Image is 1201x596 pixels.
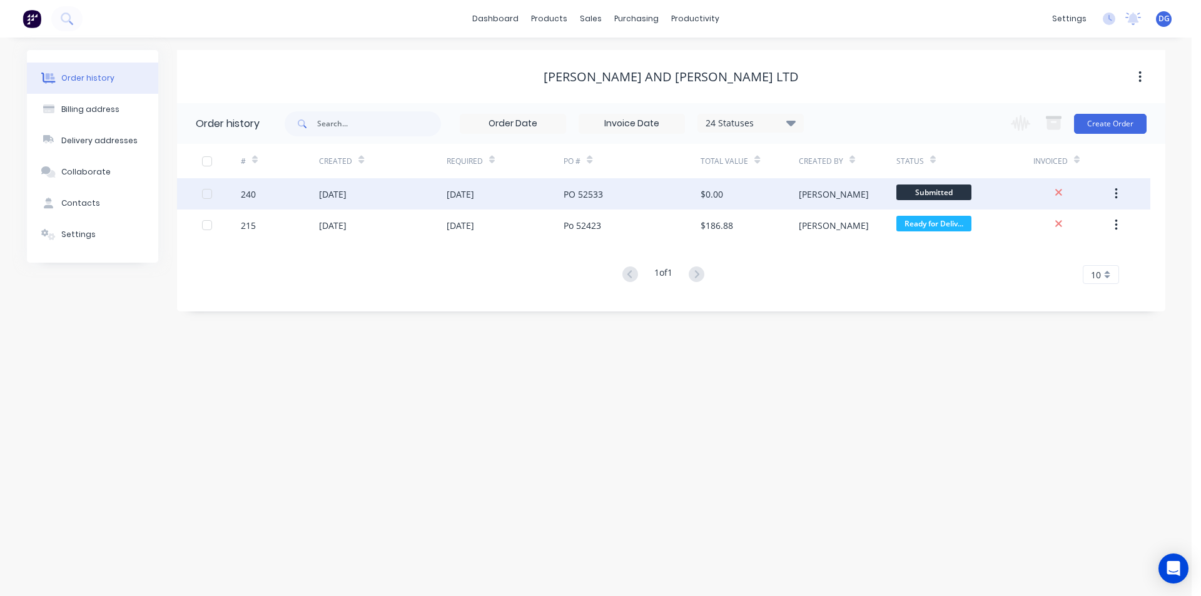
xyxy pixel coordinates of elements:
[574,9,608,28] div: sales
[447,156,483,167] div: Required
[61,73,114,84] div: Order history
[27,156,158,188] button: Collaborate
[608,9,665,28] div: purchasing
[61,104,119,115] div: Billing address
[27,63,158,94] button: Order history
[1158,13,1170,24] span: DG
[319,156,352,167] div: Created
[241,188,256,201] div: 240
[27,125,158,156] button: Delivery addresses
[241,156,246,167] div: #
[61,135,138,146] div: Delivery addresses
[460,114,565,133] input: Order Date
[896,156,924,167] div: Status
[896,144,1033,178] div: Status
[701,219,733,232] div: $186.88
[564,156,580,167] div: PO #
[23,9,41,28] img: Factory
[896,216,971,231] span: Ready for Deliv...
[564,144,701,178] div: PO #
[61,229,96,240] div: Settings
[447,219,474,232] div: [DATE]
[319,219,347,232] div: [DATE]
[579,114,684,133] input: Invoice Date
[27,188,158,219] button: Contacts
[319,188,347,201] div: [DATE]
[701,144,798,178] div: Total Value
[1033,156,1068,167] div: Invoiced
[317,111,441,136] input: Search...
[701,156,748,167] div: Total Value
[1091,268,1101,281] span: 10
[319,144,446,178] div: Created
[1046,9,1093,28] div: settings
[196,116,260,131] div: Order history
[1074,114,1147,134] button: Create Order
[564,219,601,232] div: Po 52423
[27,94,158,125] button: Billing address
[466,9,525,28] a: dashboard
[665,9,726,28] div: productivity
[61,198,100,209] div: Contacts
[544,69,799,84] div: [PERSON_NAME] and [PERSON_NAME] Ltd
[447,188,474,201] div: [DATE]
[1033,144,1112,178] div: Invoiced
[799,156,843,167] div: Created By
[799,188,869,201] div: [PERSON_NAME]
[525,9,574,28] div: products
[896,184,971,200] span: Submitted
[799,144,896,178] div: Created By
[27,219,158,250] button: Settings
[447,144,564,178] div: Required
[1158,553,1188,583] div: Open Intercom Messenger
[564,188,603,201] div: PO 52533
[241,144,319,178] div: #
[799,219,869,232] div: [PERSON_NAME]
[701,188,723,201] div: $0.00
[241,219,256,232] div: 215
[61,166,111,178] div: Collaborate
[654,266,672,284] div: 1 of 1
[698,116,803,130] div: 24 Statuses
